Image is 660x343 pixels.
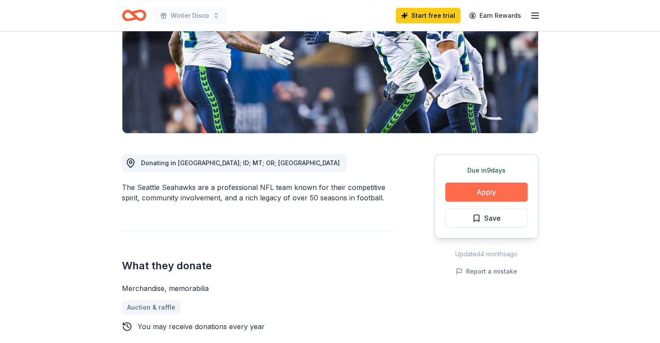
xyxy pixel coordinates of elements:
[122,259,393,273] h2: What they donate
[396,8,460,23] a: Start free trial
[171,10,209,21] span: Winter Disco
[484,212,501,224] span: Save
[434,249,539,259] div: Updated 4 months ago
[445,183,528,202] button: Apply
[138,321,265,332] div: You may receive donations every year
[445,165,528,176] div: Due in 9 days
[153,7,227,24] button: Winter Disco
[456,266,517,277] button: Report a mistake
[464,8,526,23] a: Earn Rewards
[141,159,340,167] span: Donating in [GEOGRAPHIC_DATA]; ID; MT; OR; [GEOGRAPHIC_DATA]
[122,182,393,203] div: The Seattle Seahawks are a professional NFL team known for their competitive spirit, community in...
[445,209,528,228] button: Save
[122,283,393,294] div: Merchandise, memorabilia
[122,5,146,26] a: Home
[122,301,181,314] a: Auction & raffle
